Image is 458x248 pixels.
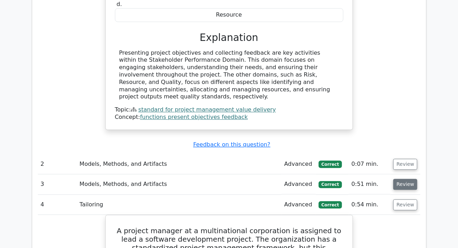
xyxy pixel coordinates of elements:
[282,174,316,194] td: Advanced
[393,179,417,190] button: Review
[119,49,339,101] div: Presenting project objectives and collecting feedback are key activities within the Stakeholder P...
[119,32,339,44] h3: Explanation
[349,154,390,174] td: 0:07 min.
[38,174,77,194] td: 3
[319,181,342,188] span: Correct
[393,199,417,210] button: Review
[77,174,282,194] td: Models, Methods, and Artifacts
[77,154,282,174] td: Models, Methods, and Artifacts
[115,106,343,114] div: Topic:
[117,1,122,7] span: d.
[319,201,342,208] span: Correct
[77,195,282,215] td: Tailoring
[115,114,343,121] div: Concept:
[349,174,390,194] td: 0:51 min.
[140,114,248,120] a: functions present objectives feedback
[38,154,77,174] td: 2
[349,195,390,215] td: 0:54 min.
[282,195,316,215] td: Advanced
[319,161,342,168] span: Correct
[115,8,343,22] div: Resource
[393,159,417,170] button: Review
[193,141,270,148] a: Feedback on this question?
[282,154,316,174] td: Advanced
[38,195,77,215] td: 4
[138,106,276,113] a: standard for project management value delivery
